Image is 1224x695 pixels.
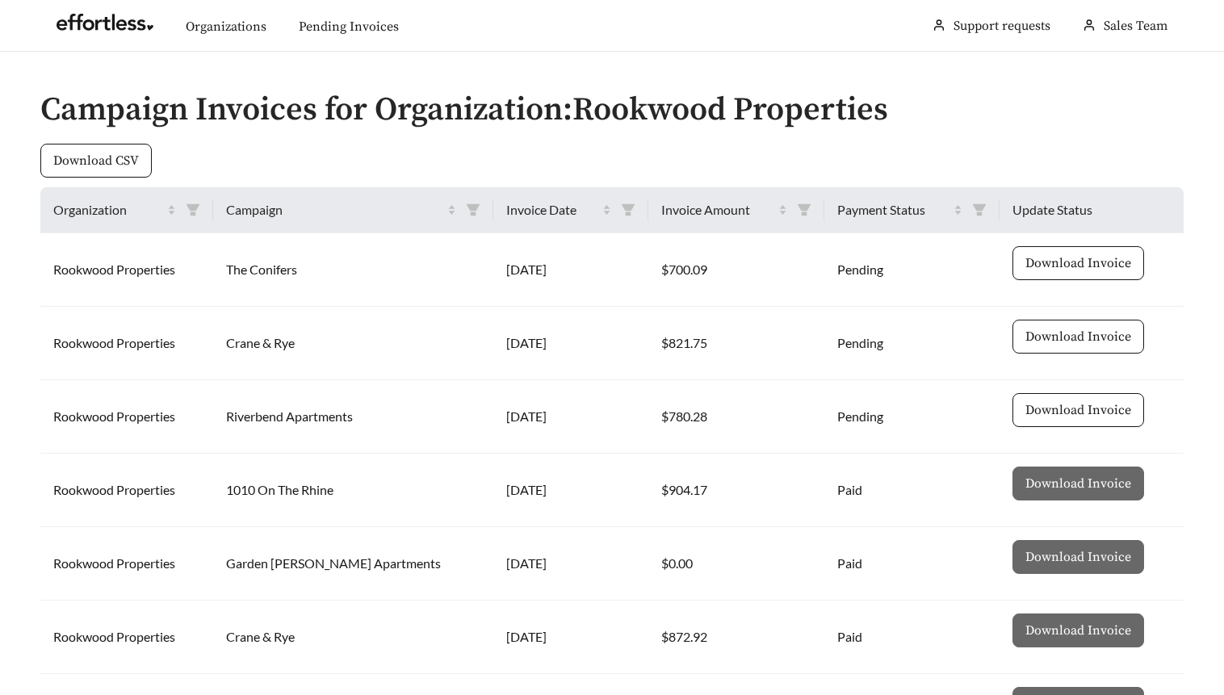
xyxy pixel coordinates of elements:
[40,380,213,454] td: Rookwood Properties
[40,527,213,601] td: Rookwood Properties
[824,307,1000,380] td: Pending
[226,200,445,220] span: Campaign
[40,92,1184,128] h2: Campaign Invoices for Organization: Rookwood Properties
[661,200,775,220] span: Invoice Amount
[506,200,598,220] span: Invoice Date
[621,203,635,217] span: filter
[40,454,213,527] td: Rookwood Properties
[213,527,494,601] td: Garden [PERSON_NAME] Apartments
[1104,18,1167,34] span: Sales Team
[648,454,824,527] td: $904.17
[614,197,642,223] span: filter
[1012,467,1144,500] button: Download Invoice
[186,203,200,217] span: filter
[1012,246,1144,280] button: Download Invoice
[797,203,811,217] span: filter
[493,454,648,527] td: [DATE]
[1025,253,1131,273] span: Download Invoice
[299,19,399,35] a: Pending Invoices
[1012,613,1144,647] button: Download Invoice
[1000,187,1184,233] th: Update Status
[648,380,824,454] td: $780.28
[40,601,213,674] td: Rookwood Properties
[1025,327,1131,346] span: Download Invoice
[966,197,993,223] span: filter
[972,203,987,217] span: filter
[466,203,480,217] span: filter
[648,601,824,674] td: $872.92
[1012,540,1144,574] button: Download Invoice
[648,233,824,307] td: $700.09
[648,307,824,380] td: $821.75
[493,380,648,454] td: [DATE]
[1025,400,1131,420] span: Download Invoice
[213,601,494,674] td: Crane & Rye
[493,307,648,380] td: [DATE]
[824,527,1000,601] td: Paid
[824,380,1000,454] td: Pending
[493,527,648,601] td: [DATE]
[824,601,1000,674] td: Paid
[213,233,494,307] td: The Conifers
[40,307,213,380] td: Rookwood Properties
[459,197,487,223] span: filter
[53,200,164,220] span: Organization
[1012,393,1144,427] button: Download Invoice
[213,307,494,380] td: Crane & Rye
[186,19,266,35] a: Organizations
[824,454,1000,527] td: Paid
[648,527,824,601] td: $0.00
[493,233,648,307] td: [DATE]
[837,200,950,220] span: Payment Status
[179,197,207,223] span: filter
[213,380,494,454] td: Riverbend Apartments
[824,233,1000,307] td: Pending
[53,151,139,170] span: Download CSV
[493,601,648,674] td: [DATE]
[40,144,152,178] button: Download CSV
[40,233,213,307] td: Rookwood Properties
[1012,320,1144,354] button: Download Invoice
[213,454,494,527] td: 1010 On The Rhine
[954,18,1050,34] a: Support requests
[790,197,818,223] span: filter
